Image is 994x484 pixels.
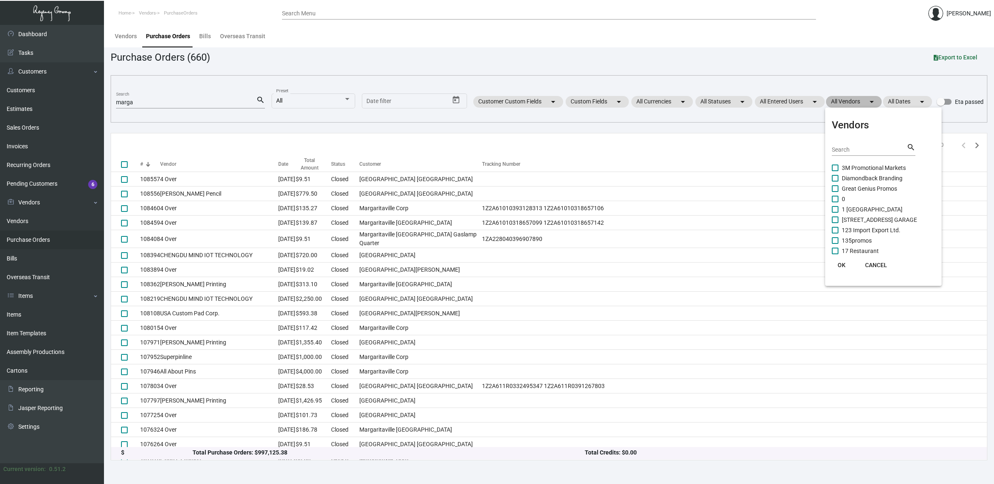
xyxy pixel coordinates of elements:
[842,236,925,246] span: 135promos
[828,258,855,273] button: OK
[3,465,46,474] div: Current version:
[49,465,66,474] div: 0.51.2
[842,204,925,214] span: 1 [GEOGRAPHIC_DATA]
[842,215,925,225] span: [STREET_ADDRESS] GARAGE
[907,142,915,152] mat-icon: search
[842,163,925,173] span: 3M Promotional Markets
[832,118,935,133] mat-card-title: Vendors
[858,258,894,273] button: CANCEL
[842,173,925,183] span: Diamondback Branding
[838,262,846,268] span: OK
[842,184,925,194] span: Great Genius Promos
[842,246,925,256] span: 17 Restaurant
[865,262,887,268] span: CANCEL
[842,194,925,204] span: 0
[842,225,925,235] span: 123 Import Export Ltd.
